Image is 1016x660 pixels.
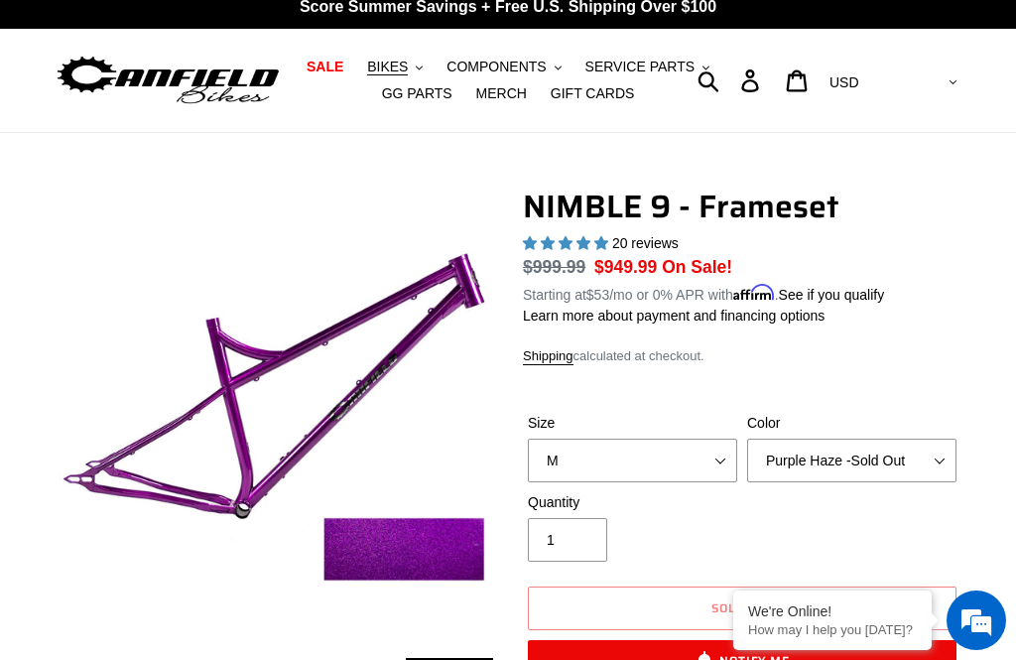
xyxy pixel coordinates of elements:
span: COMPONENTS [446,59,546,75]
button: COMPONENTS [437,54,571,80]
textarea: Type your message and hit 'Enter' [10,445,378,514]
h1: NIMBLE 9 - Frameset [523,188,961,225]
a: GIFT CARDS [541,80,645,107]
div: We're Online! [748,603,917,619]
label: Color [747,413,956,434]
button: BIKES [357,54,433,80]
img: d_696896380_company_1647369064580_696896380 [63,99,113,149]
a: MERCH [466,80,537,107]
span: Sold out [711,598,774,617]
div: calculated at checkout. [523,346,961,366]
span: GG PARTS [382,85,452,102]
span: On Sale! [662,254,732,280]
div: Chat with us now [133,111,363,137]
label: Size [528,413,737,434]
span: MERCH [476,85,527,102]
button: Sold out [528,587,956,630]
a: See if you qualify - Learn more about Affirm Financing (opens in modal) [779,287,885,303]
span: We're online! [115,201,274,402]
div: Minimize live chat window [325,10,373,58]
a: Learn more about payment and financing options [523,308,825,324]
s: $999.99 [523,257,585,277]
span: Affirm [733,284,775,301]
span: $53 [586,287,609,303]
span: SALE [307,59,343,75]
span: 4.90 stars [523,235,612,251]
span: SERVICE PARTS [585,59,695,75]
label: Quantity [528,492,737,513]
div: Navigation go back [22,109,52,139]
img: Canfield Bikes [55,52,282,108]
span: BIKES [367,59,408,75]
span: GIFT CARDS [551,85,635,102]
span: $949.99 [594,257,657,277]
button: SERVICE PARTS [575,54,719,80]
p: Starting at /mo or 0% APR with . [523,280,884,306]
a: Shipping [523,348,573,365]
a: GG PARTS [372,80,462,107]
span: 20 reviews [612,235,679,251]
p: How may I help you today? [748,622,917,637]
a: SALE [297,54,353,80]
